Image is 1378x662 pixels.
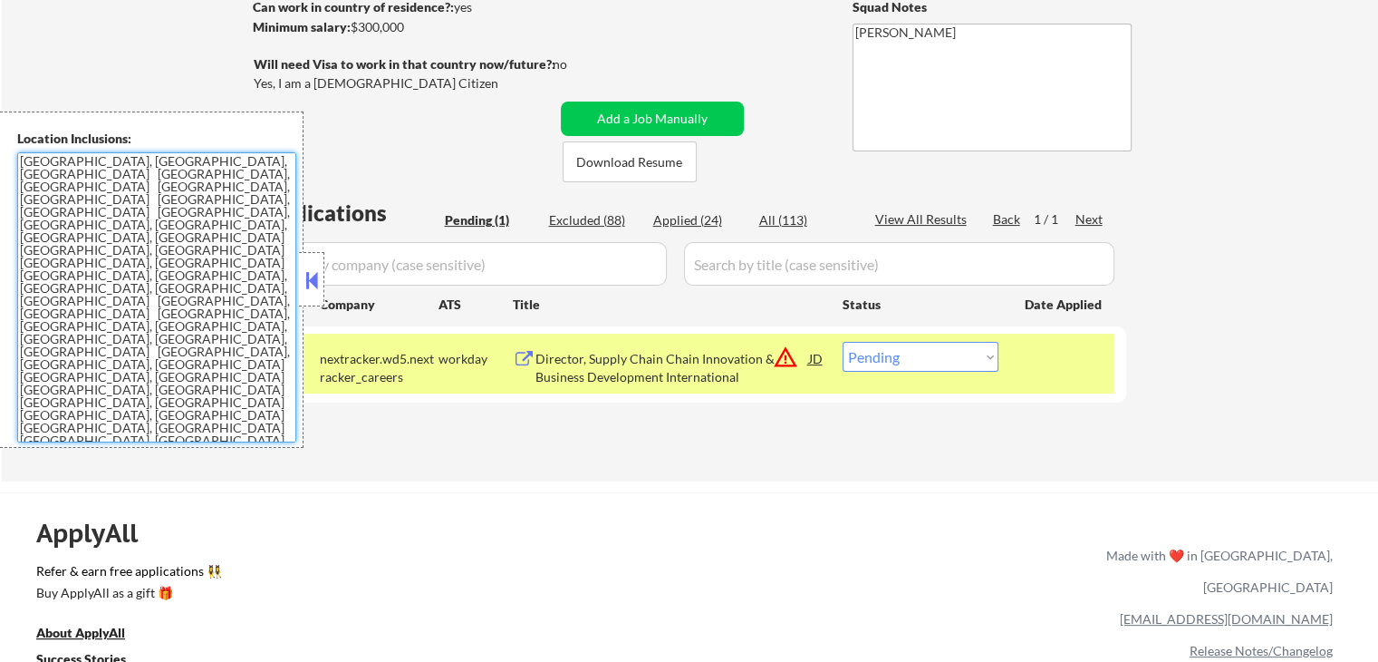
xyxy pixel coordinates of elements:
[259,242,667,286] input: Search by company (case sensitive)
[254,56,555,72] strong: Will need Visa to work in that country now/future?:
[653,211,744,229] div: Applied (24)
[36,625,125,640] u: About ApplyAll
[807,342,825,375] div: JD
[254,74,560,92] div: Yes, I am a [DEMOGRAPHIC_DATA] Citizen
[36,587,217,599] div: Buy ApplyAll as a gift 🎁
[773,345,798,370] button: warning_amber
[1099,540,1333,603] div: Made with ❤️ in [GEOGRAPHIC_DATA], [GEOGRAPHIC_DATA]
[563,141,697,182] button: Download Resume
[253,19,351,34] strong: Minimum salary:
[1120,611,1333,627] a: [EMAIL_ADDRESS][DOMAIN_NAME]
[36,584,217,607] a: Buy ApplyAll as a gift 🎁
[513,296,825,314] div: Title
[1025,296,1104,314] div: Date Applied
[17,130,296,148] div: Location Inclusions:
[438,350,513,368] div: workday
[1190,643,1333,658] a: Release Notes/Changelog
[549,211,640,229] div: Excluded (88)
[36,518,159,549] div: ApplyAll
[259,202,438,224] div: Applications
[320,296,438,314] div: Company
[320,350,438,385] div: nextracker.wd5.nextracker_careers
[36,624,150,647] a: About ApplyAll
[253,18,554,36] div: $300,000
[36,565,728,584] a: Refer & earn free applications 👯‍♀️
[535,350,809,385] div: Director, Supply Chain Chain Innovation & Business Development International
[561,102,744,136] button: Add a Job Manually
[993,210,1022,229] div: Back
[759,211,850,229] div: All (113)
[438,296,513,314] div: ATS
[1034,210,1075,229] div: 1 / 1
[875,210,972,229] div: View All Results
[445,211,535,229] div: Pending (1)
[843,287,998,320] div: Status
[684,242,1114,286] input: Search by title (case sensitive)
[1075,210,1104,229] div: Next
[553,55,604,73] div: no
